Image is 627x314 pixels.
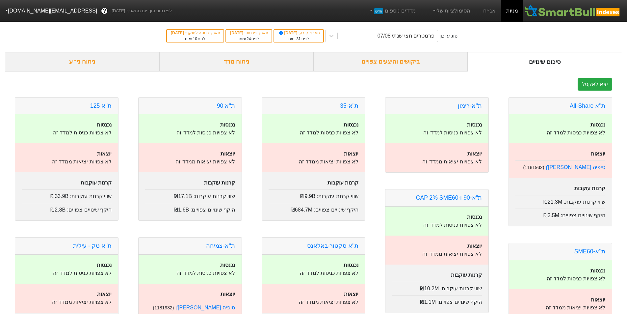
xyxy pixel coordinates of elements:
span: ₪33.9B [50,193,68,199]
p: לא צפויות כניסות למדד זה [515,129,605,137]
div: שווי קרנות עוקבות : [145,189,235,200]
strong: יוצאות [97,151,112,157]
strong: נכנסות [344,122,358,128]
strong: נכנסות [467,122,482,128]
a: הסימולציות שלי [429,4,473,17]
a: סיפיה [PERSON_NAME]'ן [546,164,605,170]
div: ניתוח ני״ע [5,52,159,71]
div: שווי קרנות עוקבות : [269,189,358,200]
div: היקף שינויים צפויים : [392,295,482,306]
strong: יוצאות [467,151,482,157]
strong: קרנות עוקבות [81,180,112,186]
a: ת"א-90 ו-CAP 2% SME60 [416,194,482,201]
p: לא צפויות כניסות למדד זה [269,129,358,137]
strong: יוצאות [344,151,358,157]
span: ? [103,7,106,15]
a: ת''א 90 [217,102,235,109]
p: לא צפויות כניסות למדד זה [22,129,112,137]
p: לא צפויות יציאות ממדד זה [269,298,358,306]
div: היקף שינויים צפויים : [269,203,358,214]
span: ₪1.6B [174,207,189,213]
div: פרמטרים חצי שנתי 07/08 [378,32,434,40]
a: סיפיה [PERSON_NAME]'ן [175,305,235,310]
div: ניתוח מדד [159,52,314,71]
span: ₪9.9B [300,193,315,199]
span: ₪1.1M [420,299,436,305]
span: ₪684.7M [291,207,312,213]
div: ביקושים והיצעים צפויים [314,52,468,71]
div: לפני ימים [277,36,320,42]
p: לא צפויות כניסות למדד זה [22,269,112,277]
span: לפי נתוני סוף יום מתאריך [DATE] [112,8,172,14]
strong: קרנות עוקבות [204,180,235,186]
p: לא צפויות יציאות ממדד זה [22,158,112,166]
span: [DATE] [278,31,299,35]
a: ת''א All-Share [570,102,605,109]
div: לפני ימים [170,36,220,42]
div: לפני ימים [229,36,268,42]
span: ₪2.8B [50,207,65,213]
p: לא צפויות כניסות למדד זה [145,129,235,137]
strong: נכנסות [97,122,112,128]
span: ₪17.1B [174,193,192,199]
div: שווי קרנות עוקבות : [22,189,112,200]
p: לא צפויות יציאות ממדד זה [392,250,482,258]
p: לא צפויות יציאות ממדד זה [269,158,358,166]
strong: יוצאות [591,151,605,157]
strong: נכנסות [220,262,235,268]
p: לא צפויות כניסות למדד זה [392,129,482,137]
strong: יוצאות [221,291,235,297]
div: תאריך פרסום : [229,30,268,36]
p: לא צפויות יציאות ממדד זה [145,158,235,166]
span: ₪10.2M [420,286,439,291]
strong: נכנסות [344,262,358,268]
strong: יוצאות [467,243,482,249]
a: ת''א-צמיחה [206,243,235,249]
a: מדדים נוספיםחדש [366,4,418,17]
strong: יוצאות [591,297,605,302]
small: ( 1181932 ) [153,305,174,310]
span: 10 [193,37,197,41]
strong: קרנות עוקבות [451,272,482,278]
div: שווי קרנות עוקבות : [392,282,482,293]
button: יצא לאקסל [578,78,612,91]
strong: נכנסות [97,262,112,268]
div: תאריך קובע : [277,30,320,36]
strong: נכנסות [467,214,482,220]
div: שווי קרנות עוקבות : [515,195,605,206]
p: לא צפויות כניסות למדד זה [269,269,358,277]
strong: נכנסות [590,122,605,128]
span: 24 [247,37,251,41]
span: [DATE] [230,31,244,35]
p: לא צפויות יציאות ממדד זה [22,298,112,306]
p: לא צפויות כניסות למדד זה [392,221,482,229]
div: סיכום שינויים [468,52,622,71]
div: היקף שינויים צפויים : [22,203,112,214]
strong: נכנסות [220,122,235,128]
strong: יוצאות [97,291,112,297]
strong: יוצאות [221,151,235,157]
p: לא צפויות יציאות ממדד זה [515,304,605,312]
span: חדש [374,8,383,14]
span: 31 [296,37,300,41]
div: סוג עדכון [439,33,457,40]
span: ₪2.5M [543,213,560,218]
small: ( 1181932 ) [523,165,544,170]
div: היקף שינויים צפויים : [145,203,235,214]
a: ת''א-SME60 [574,248,605,255]
strong: קרנות עוקבות [574,186,605,191]
a: ת''א סקטור-באלאנס [307,243,358,249]
p: לא צפויות יציאות ממדד זה [392,158,482,166]
p: לא צפויות כניסות למדד זה [515,275,605,283]
span: [DATE] [171,31,185,35]
span: ₪21.3M [543,199,562,205]
a: ת''א 125 [90,102,112,109]
a: ת''א-רימון [458,102,482,109]
strong: נכנסות [590,268,605,273]
a: ת''א טק - עילית [73,243,112,249]
div: היקף שינויים צפויים : [515,209,605,219]
a: ת"א-35 [340,102,358,109]
strong: יוצאות [344,291,358,297]
strong: קרנות עוקבות [327,180,358,186]
div: תאריך כניסה לתוקף : [170,30,220,36]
